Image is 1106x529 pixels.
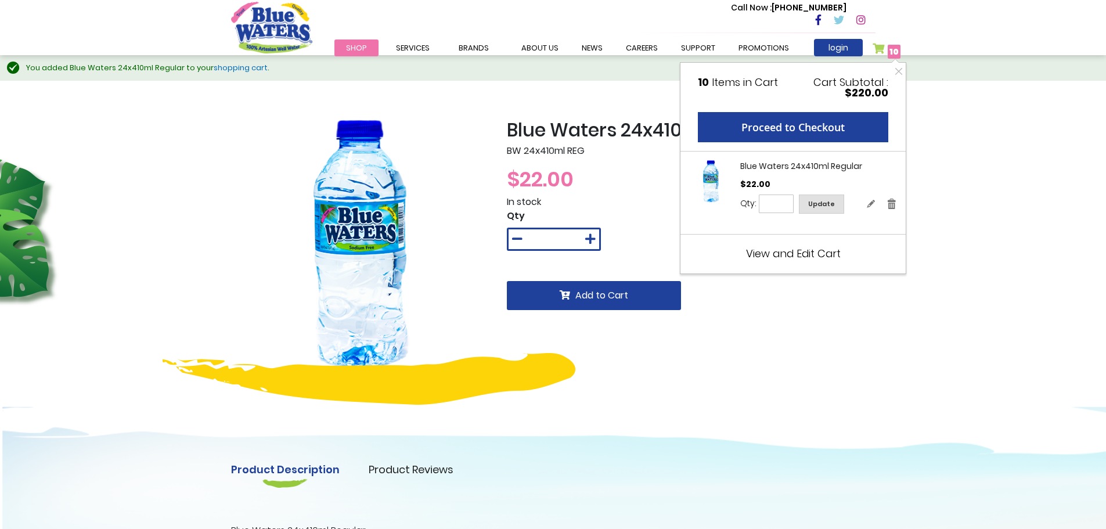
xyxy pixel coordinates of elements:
[808,199,835,208] span: Update
[873,43,901,60] a: 10
[731,2,772,13] span: Call Now :
[740,197,756,210] label: Qty
[346,42,367,53] span: Shop
[889,46,899,57] span: 10
[746,246,841,261] a: View and Edit Cart
[507,144,876,158] p: BW 24x410ml REG
[689,160,733,204] img: Blue Waters 24x410ml Regular
[231,462,340,477] a: Product Description
[740,160,862,172] a: Blue Waters 24x410ml Regular
[712,75,778,89] span: Items in Cart
[459,42,489,53] span: Brands
[507,119,876,141] h2: Blue Waters 24x410ml Regular
[369,462,453,477] a: Product Reviews
[214,62,268,73] a: shopping cart
[163,353,575,405] img: yellow-design.png
[731,2,846,14] p: [PHONE_NUMBER]
[614,39,669,56] a: careers
[507,195,541,208] span: In stock
[814,39,863,56] a: login
[507,164,574,194] span: $22.00
[740,178,770,190] span: $22.00
[231,2,312,53] a: store logo
[570,39,614,56] a: News
[799,195,844,214] button: Update
[813,75,884,89] span: Cart Subtotal
[845,85,888,100] span: $220.00
[507,209,525,222] span: Qty
[689,160,733,207] a: Blue Waters 24x410ml Regular
[510,39,570,56] a: about us
[396,42,430,53] span: Services
[26,62,1094,74] div: You added Blue Waters 24x410ml Regular to your .
[669,39,727,56] a: support
[698,112,888,142] button: Proceed to Checkout
[575,289,628,302] span: Add to Cart
[507,281,681,310] button: Add to Cart
[727,39,801,56] a: Promotions
[231,119,489,377] img: Blue_Waters_24x410ml_Regular_1_1.png
[698,75,709,89] span: 10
